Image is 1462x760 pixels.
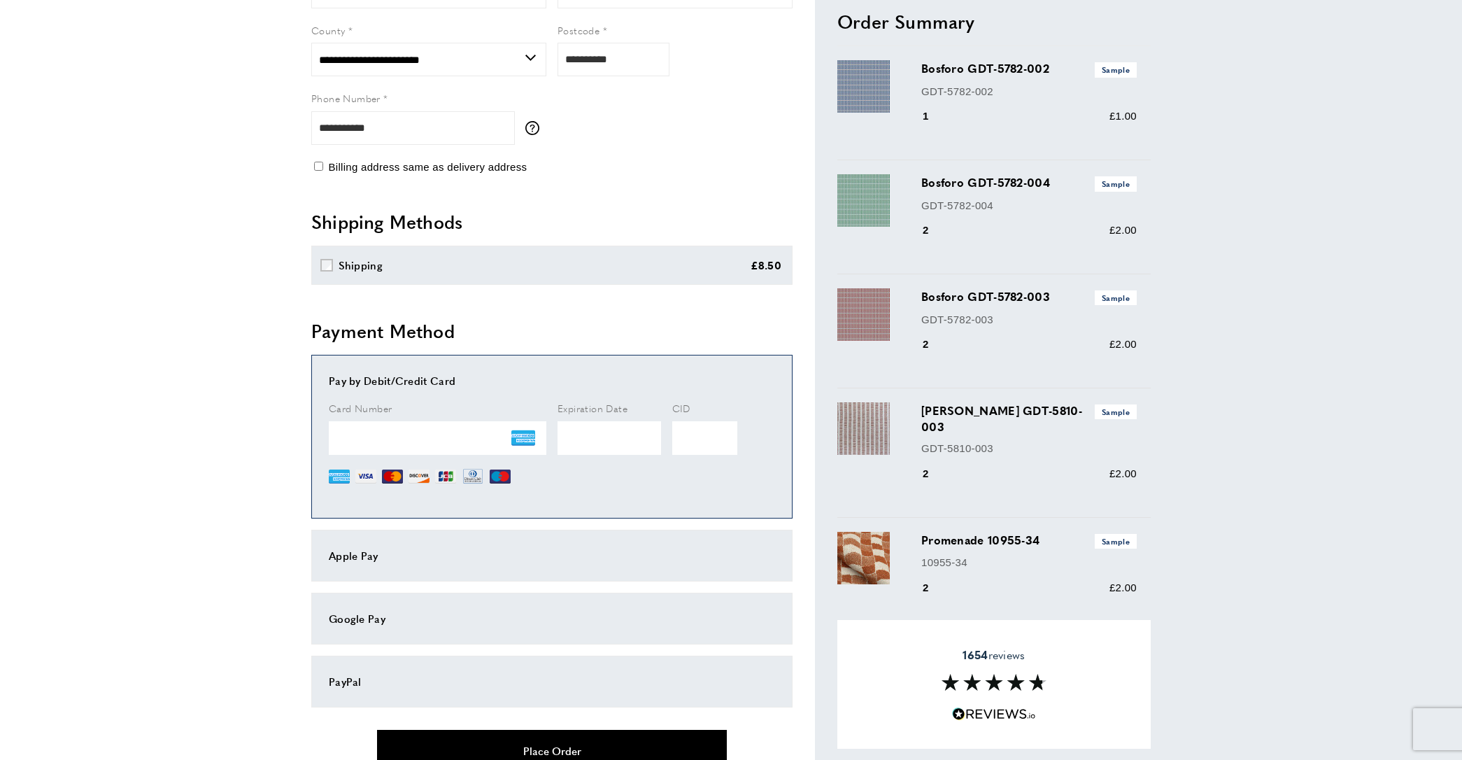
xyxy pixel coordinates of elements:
span: £2.00 [1109,581,1137,593]
div: PayPal [329,673,775,690]
img: MI.png [490,466,511,487]
span: County [311,23,345,37]
h3: Bosforo GDT-5782-002 [921,60,1137,77]
span: £2.00 [1109,467,1137,479]
button: More information [525,121,546,135]
img: Bosforo GDT-5782-004 [837,174,890,227]
img: DN.png [462,466,484,487]
span: Phone Number [311,91,381,105]
iframe: Secure Credit Card Frame - Expiration Date [558,421,661,455]
img: Figueiras GDT-5810-003 [837,402,890,455]
div: £8.50 [751,257,782,274]
iframe: Secure Credit Card Frame - CVV [672,421,737,455]
h2: Shipping Methods [311,209,793,234]
div: Shipping [339,257,383,274]
img: Promenade 10955-34 [837,531,890,584]
span: Postcode [558,23,599,37]
p: GDT-5782-002 [921,83,1137,100]
img: Reviews section [942,674,1046,691]
img: MC.png [382,466,403,487]
span: Card Number [329,401,392,415]
div: 1 [921,108,949,125]
h3: Bosforo GDT-5782-003 [921,288,1137,305]
iframe: Secure Credit Card Frame - Credit Card Number [329,421,546,455]
h2: Payment Method [311,318,793,344]
div: 2 [921,465,949,481]
img: JCB.png [435,466,456,487]
h3: Bosforo GDT-5782-004 [921,174,1137,191]
strong: 1654 [963,647,988,663]
span: Billing address same as delivery address [328,161,527,173]
p: 10955-34 [921,554,1137,571]
img: AE.png [329,466,350,487]
span: reviews [963,648,1025,662]
img: VI.png [355,466,376,487]
img: Reviews.io 5 stars [952,708,1036,721]
h3: Promenade 10955-34 [921,531,1137,548]
p: GDT-5810-003 [921,440,1137,457]
div: 2 [921,222,949,239]
span: £1.00 [1109,110,1137,122]
span: CID [672,401,690,415]
div: Pay by Debit/Credit Card [329,372,775,389]
img: AE.png [511,426,535,450]
img: Bosforo GDT-5782-003 [837,288,890,341]
p: GDT-5782-004 [921,197,1137,214]
span: £2.00 [1109,338,1137,350]
span: Sample [1095,404,1137,419]
img: Bosforo GDT-5782-002 [837,60,890,113]
span: Expiration Date [558,401,627,415]
div: Apple Pay [329,547,775,564]
h2: Order Summary [837,9,1151,34]
span: Sample [1095,62,1137,77]
h3: [PERSON_NAME] GDT-5810-003 [921,402,1137,435]
span: Sample [1095,176,1137,191]
input: Billing address same as delivery address [314,162,323,171]
span: £2.00 [1109,224,1137,236]
span: Sample [1095,290,1137,305]
img: DI.png [409,466,430,487]
div: 2 [921,336,949,353]
div: Google Pay [329,610,775,627]
span: Sample [1095,533,1137,548]
div: 2 [921,579,949,596]
p: GDT-5782-003 [921,311,1137,328]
